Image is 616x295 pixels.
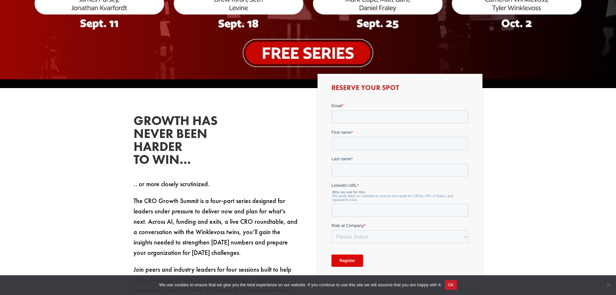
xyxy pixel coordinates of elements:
[445,280,457,290] button: Ok
[331,103,469,278] iframe: Form 0
[331,84,469,95] h3: Reserve Your Spot
[134,197,297,257] span: The CRO Growth Summit is a four-part series designed for leaders under pressure to deliver now an...
[134,265,295,294] span: Join peers and industry leaders for four sessions built to help CROs overcome [DATE] toughest cha...
[159,282,441,288] span: We use cookies to ensure that we give you the best experience on our website. If you continue to ...
[605,282,611,288] span: No
[134,180,210,188] span: .. or more closely scrutinized.
[134,114,231,169] h2: Growth has never been harder to win…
